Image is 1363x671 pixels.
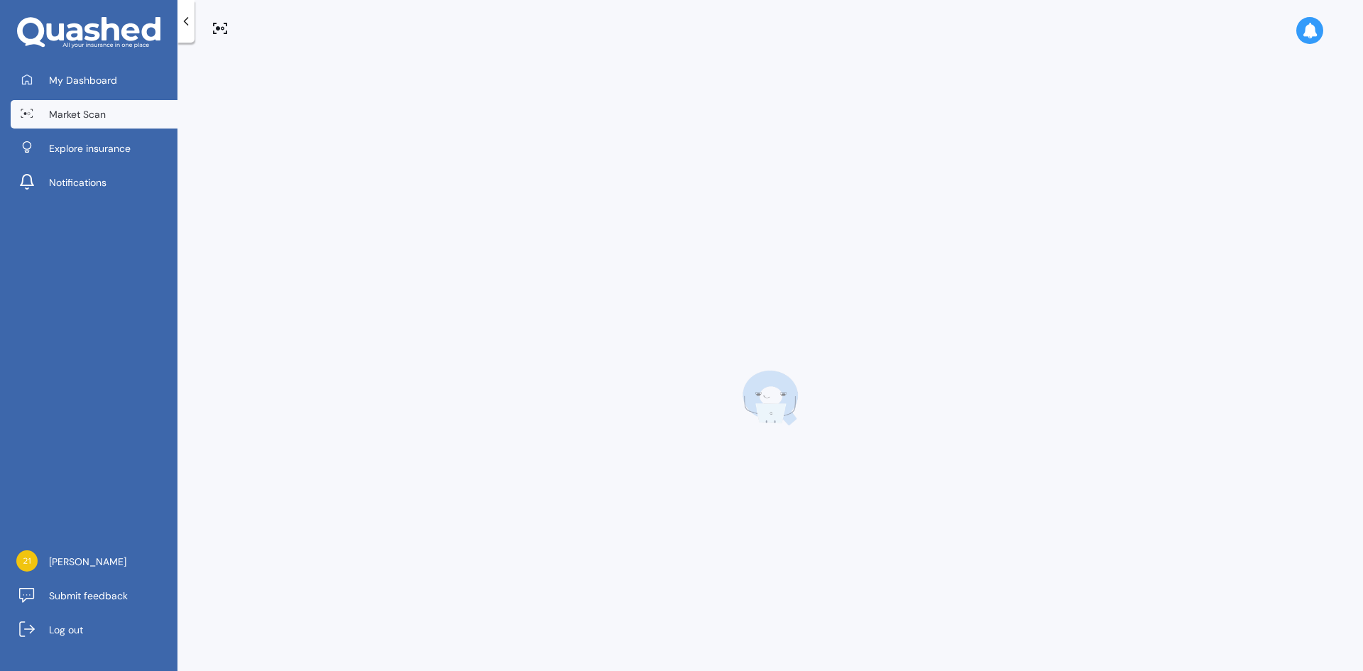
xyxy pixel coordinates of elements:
[49,589,128,603] span: Submit feedback
[49,107,106,121] span: Market Scan
[11,66,177,94] a: My Dashboard
[11,100,177,129] a: Market Scan
[11,547,177,576] a: [PERSON_NAME]
[11,616,177,644] a: Log out
[49,555,126,569] span: [PERSON_NAME]
[11,582,177,610] a: Submit feedback
[11,168,177,197] a: Notifications
[11,134,177,163] a: Explore insurance
[49,141,131,156] span: Explore insurance
[49,175,106,190] span: Notifications
[49,623,83,637] span: Log out
[49,73,117,87] span: My Dashboard
[742,370,799,427] img: q-laptop.bc25ffb5ccee3f42f31d.webp
[16,550,38,572] img: c6ab478469a619bf10db6153adabccac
